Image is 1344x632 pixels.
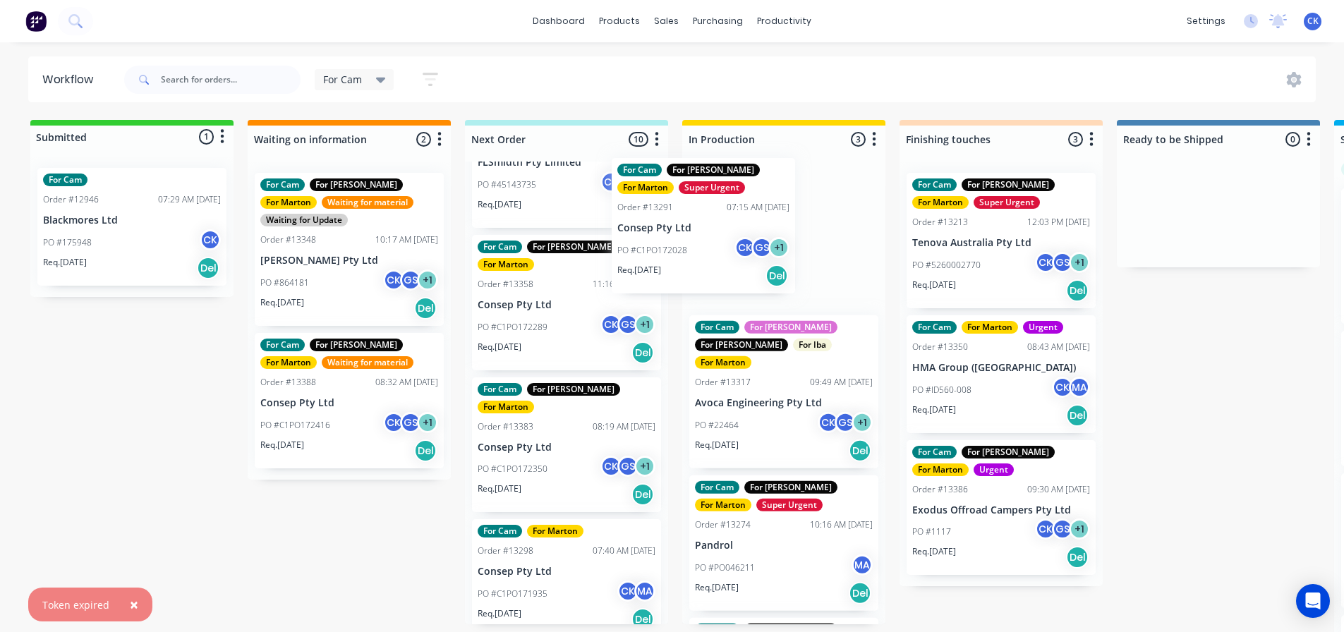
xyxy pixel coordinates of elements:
[750,11,818,32] div: productivity
[1123,132,1262,147] input: Enter column name…
[629,132,648,147] span: 10
[161,66,301,94] input: Search for orders...
[1285,132,1300,147] span: 0
[526,11,592,32] a: dashboard
[471,132,610,147] input: Enter column name…
[851,132,866,147] span: 3
[1180,11,1233,32] div: settings
[416,132,431,147] span: 2
[116,588,152,621] button: Close
[592,11,647,32] div: products
[689,132,828,147] input: Enter column name…
[1307,15,1319,28] span: CK
[25,11,47,32] img: Factory
[33,130,87,145] div: Submitted
[647,11,686,32] div: sales
[1296,584,1330,618] div: Open Intercom Messenger
[686,11,750,32] div: purchasing
[42,597,109,612] div: Token expired
[906,132,1045,147] input: Enter column name…
[199,129,214,144] span: 1
[1068,132,1083,147] span: 3
[42,71,100,88] div: Workflow
[254,132,393,147] input: Enter column name…
[323,72,362,87] span: For Cam
[130,595,138,614] span: ×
